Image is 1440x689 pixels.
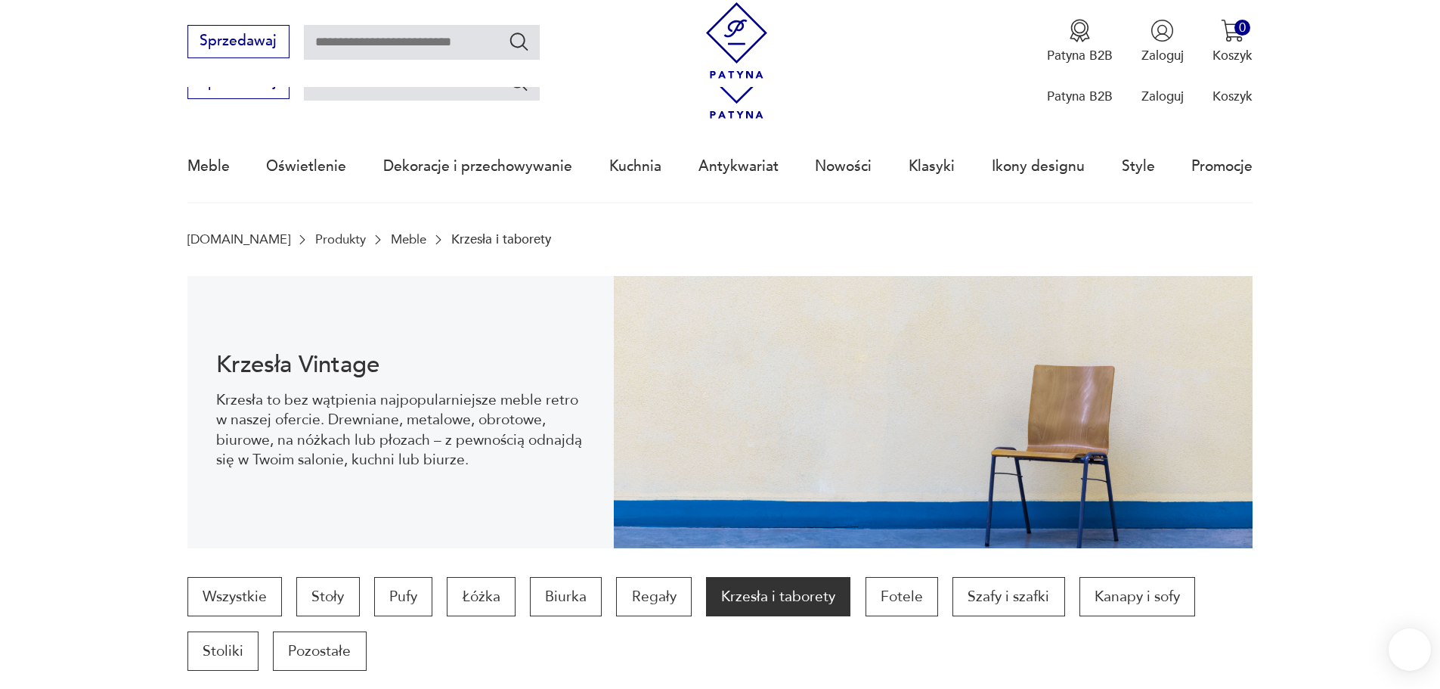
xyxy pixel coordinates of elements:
a: Krzesła i taborety [706,577,850,616]
p: Zaloguj [1141,88,1184,105]
a: Dekoracje i przechowywanie [383,132,572,201]
a: Sprzedawaj [187,36,290,48]
a: Pufy [374,577,432,616]
a: Biurka [530,577,602,616]
a: Nowości [815,132,872,201]
img: Ikona koszyka [1221,19,1244,42]
button: Sprzedawaj [187,25,290,58]
a: Klasyki [909,132,955,201]
a: Style [1122,132,1155,201]
p: Patyna B2B [1047,88,1113,105]
button: Szukaj [508,30,530,52]
button: 0Koszyk [1212,19,1253,64]
a: Wszystkie [187,577,282,616]
button: Zaloguj [1141,19,1184,64]
a: Fotele [866,577,938,616]
a: [DOMAIN_NAME] [187,232,290,247]
a: Stoły [296,577,359,616]
a: Meble [391,232,426,247]
p: Krzesła i taborety [451,232,551,247]
a: Pozostałe [273,632,366,671]
p: Zaloguj [1141,47,1184,64]
a: Kuchnia [609,132,661,201]
a: Ikona medaluPatyna B2B [1047,19,1113,64]
a: Kanapy i sofy [1079,577,1195,616]
div: 0 [1234,20,1250,36]
button: Szukaj [508,71,530,93]
a: Meble [187,132,230,201]
a: Ikony designu [992,132,1085,201]
a: Szafy i szafki [952,577,1064,616]
h1: Krzesła Vintage [216,354,584,376]
a: Antykwariat [698,132,779,201]
img: Patyna - sklep z meblami i dekoracjami vintage [698,2,775,79]
button: Patyna B2B [1047,19,1113,64]
img: Ikona medalu [1068,19,1092,42]
img: Ikonka użytkownika [1150,19,1174,42]
a: Stoliki [187,632,259,671]
a: Oświetlenie [266,132,346,201]
a: Sprzedawaj [187,77,290,89]
a: Promocje [1191,132,1253,201]
p: Koszyk [1212,88,1253,105]
img: bc88ca9a7f9d98aff7d4658ec262dcea.jpg [614,276,1253,548]
a: Produkty [315,232,366,247]
a: Regały [616,577,691,616]
a: Łóżka [447,577,515,616]
p: Koszyk [1212,47,1253,64]
p: Krzesła to bez wątpienia najpopularniejsze meble retro w naszej ofercie. Drewniane, metalowe, obr... [216,390,584,470]
iframe: Smartsupp widget button [1389,628,1431,671]
p: Patyna B2B [1047,47,1113,64]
